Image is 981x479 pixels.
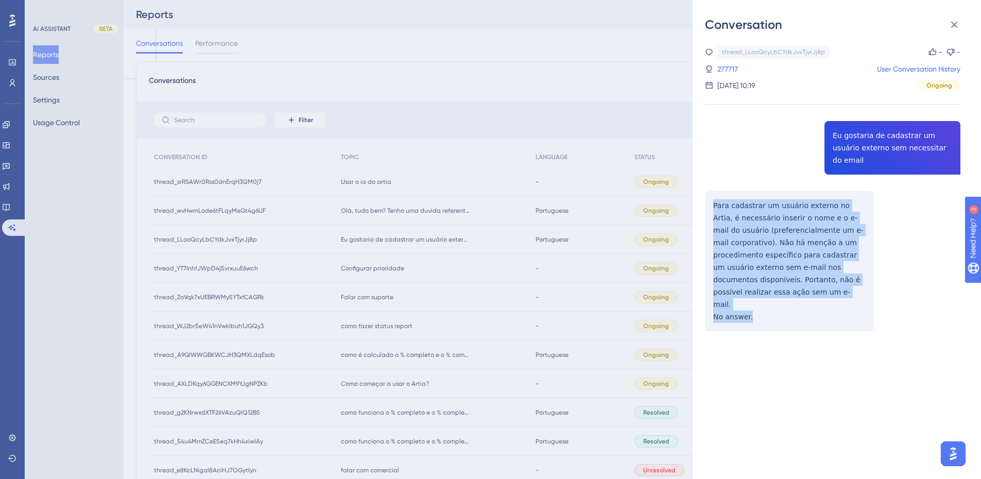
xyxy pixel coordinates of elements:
div: 3 [72,5,75,13]
span: Ongoing [926,81,952,90]
div: Conversation [705,16,969,33]
a: 277717 [717,63,738,75]
span: Need Help? [24,3,64,15]
iframe: UserGuiding AI Assistant Launcher [938,438,969,469]
div: [DATE] 10:19 [717,79,755,92]
div: thread_LLooQcyLbCYdkJvxTjyrJj8p [722,48,825,56]
a: User Conversation History [877,63,960,75]
div: - [957,46,960,58]
div: - [939,46,942,58]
